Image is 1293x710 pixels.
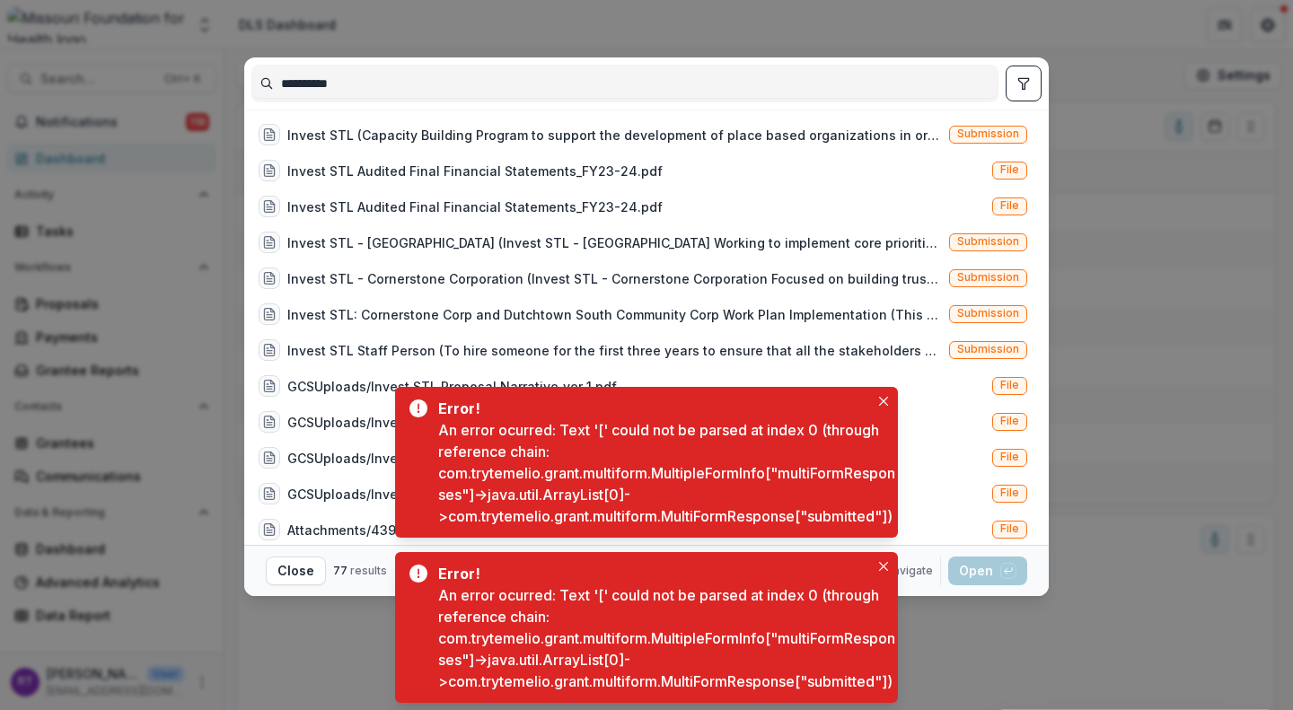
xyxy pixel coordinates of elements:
div: An error ocurred: Text '[' could not be parsed at index 0 (through reference chain: com.trytemeli... [438,584,898,692]
span: Submission [957,271,1019,284]
div: Invest STL (Capacity Building Program to support the development of place based organizations in ... [287,126,942,145]
div: Invest STL Staff Person (To hire someone for the first three years to ensure that all the stakeho... [287,341,942,360]
button: Open [948,557,1027,585]
div: GCSUploads/Invest STL Proposal Narrative.pdf [287,485,584,504]
div: GCSUploads/Invest_STL_2018_MFH_Budget_Spreadsheet_Narrative-Final.doc [287,413,771,432]
div: Error! [438,398,891,419]
span: File [1000,415,1019,427]
span: File [1000,522,1019,535]
span: 77 [333,564,347,577]
div: GCSUploads/Invest STL MFH Grant MOA-DSCC Signed.pdf [287,449,654,468]
button: toggle filters [1006,66,1042,101]
div: Invest STL - Cornerstone Corporation (Invest STL - Cornerstone Corporation Focused on building tr... [287,269,942,288]
div: Error! [438,563,891,584]
span: Submission [957,235,1019,248]
span: Submission [957,127,1019,140]
span: File [1000,163,1019,176]
div: Invest STL Audited Final Financial Statements_FY23-24.pdf [287,162,663,180]
div: Invest STL Audited Final Financial Statements_FY23-24.pdf [287,197,663,216]
span: File [1000,199,1019,212]
button: Close [873,390,894,412]
div: GCSUploads/Invest STL Proposal Narrative_ver_1.pdf [287,377,617,396]
button: Close [266,557,326,585]
span: results [350,564,387,577]
span: File [1000,486,1019,499]
div: Invest STL - [GEOGRAPHIC_DATA] (Invest STL - [GEOGRAPHIC_DATA] Working to implement core prioriti... [287,233,942,252]
span: Submission [957,343,1019,355]
span: Navigate [885,563,933,579]
div: Attachments/4394/Invest STL_MFH Grant Narrative_Final.pdf [287,521,671,539]
span: Submission [957,307,1019,320]
div: An error ocurred: Text '[' could not be parsed at index 0 (through reference chain: com.trytemeli... [438,419,898,527]
button: Close [873,556,894,577]
span: File [1000,451,1019,463]
span: File [1000,379,1019,391]
div: Invest STL: Cornerstone Corp and Dutchtown South Community Corp Work Plan Implementation (This pr... [287,305,942,324]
